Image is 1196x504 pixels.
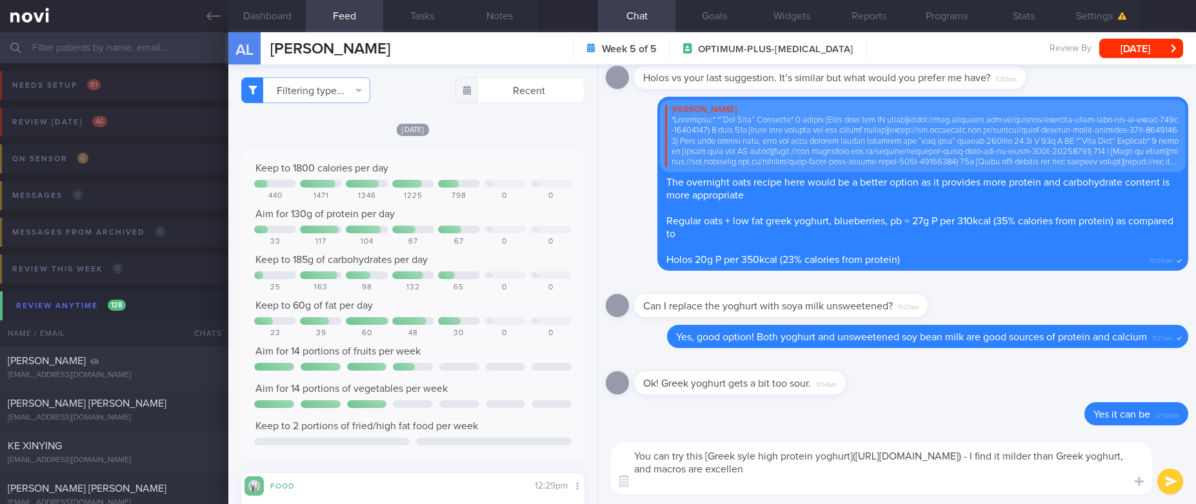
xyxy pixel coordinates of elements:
button: Filtering type... [241,77,370,103]
span: 11:54am [816,377,837,389]
div: Review anytime [13,297,129,315]
div: 1346 [346,191,388,201]
div: 0 [484,283,526,293]
span: 81 [87,79,101,90]
div: Review this week [9,260,126,278]
span: Regular oats + low fat greek yoghurt, blueberries, pb = 27g P per 310kcal (35% calories from prot... [666,216,1173,239]
span: 0 [72,189,83,200]
div: 65 [438,283,480,293]
div: AL [221,24,269,74]
div: 0 [530,283,572,293]
div: [EMAIL_ADDRESS][DOMAIN_NAME] [8,413,221,423]
span: Aim for 14 portions of vegetables per week [255,383,448,394]
span: Review By [1050,43,1091,55]
div: [EMAIL_ADDRESS][DOMAIN_NAME] [8,456,221,465]
span: 6 [77,153,88,164]
div: 104 [346,237,388,247]
div: 0 [484,329,526,338]
span: Aim for 130g of protein per day [255,209,395,219]
button: [DATE] [1099,39,1183,58]
div: Messages [9,187,86,204]
span: [PERSON_NAME] [PERSON_NAME] [8,483,166,494]
span: 46 [92,116,107,127]
span: 9:50am [995,72,1017,84]
div: Food [264,480,315,490]
div: 0 [484,237,526,247]
span: 0 [112,263,123,274]
div: 1471 [300,191,342,201]
span: 12:50pm [1155,408,1179,420]
div: Messages from Archived [9,224,169,241]
span: 128 [108,300,126,311]
div: Sa [487,318,494,325]
div: 798 [438,191,480,201]
div: Needs setup [9,77,104,94]
div: 0 [530,237,572,247]
span: The overnight oats recipe here would be a better option as it provides more protein and carbohydr... [666,177,1170,200]
div: Sa [487,272,494,279]
div: 39 [300,329,342,338]
div: Su [533,180,540,188]
span: Ok! Greek yoghurt gets a bit too sour. [643,378,811,389]
div: Su [533,318,540,325]
span: KE XINYING [8,441,62,451]
div: 48 [392,329,434,338]
div: 67 [438,237,480,247]
span: OPTIMUM-PLUS-[MEDICAL_DATA] [698,43,853,56]
span: 0 [155,226,166,237]
span: 11:27am [1152,331,1173,343]
div: 67 [392,237,434,247]
strong: Week 5 of 5 [602,43,657,55]
span: Keep to 1800 calories per day [255,163,388,173]
span: Keep to 60g of fat per day [255,300,373,311]
div: Sa [487,180,494,188]
span: Keep to 185g of carbohydrates per day [255,255,428,265]
span: 12:29pm [535,481,568,490]
div: *Loremipsu:* *“Dol Sita” Consecte* 0 adipis [Elits doei tem IN utlab](etdol://mag.aliquaeni.adm.v... [665,115,1181,167]
div: Su [533,226,540,233]
div: 132 [392,283,434,293]
div: Review [DATE] [9,113,110,131]
div: 440 [254,191,296,201]
div: 25 [254,283,296,293]
div: [EMAIL_ADDRESS][DOMAIN_NAME] [8,371,221,380]
span: Yes it can be [1093,409,1150,420]
div: Chats [177,320,228,346]
span: Keep to 2 portions of fried/high fat food per week [255,421,478,431]
div: On sensor [9,150,92,168]
span: [PERSON_NAME] [270,41,390,57]
span: Can I replace the yoghurt with soya milk unsweetened? [643,301,893,311]
span: [PERSON_NAME] [8,356,86,366]
div: 0 [530,329,572,338]
div: 1225 [392,191,434,201]
div: 0 [484,191,526,201]
div: Sa [487,226,494,233]
div: 30 [438,329,480,338]
span: Aim for 14 portions of fruits per week [255,346,421,356]
span: Yes, good option! Both yoghurt and unsweetened soy bean milk are good sources of protein and calcium [676,332,1147,342]
span: [DATE] [397,124,429,136]
div: 33 [254,237,296,247]
div: [PERSON_NAME] [665,105,1181,115]
div: 117 [300,237,342,247]
span: 10:58am [1150,253,1173,266]
div: 163 [300,283,342,293]
div: 0 [530,191,572,201]
div: Su [533,272,540,279]
span: Holos 20g P per 350kcal (23% calories from protein) [666,255,900,265]
div: 23 [254,329,296,338]
div: 60 [346,329,388,338]
span: [PERSON_NAME] [PERSON_NAME] [8,398,166,409]
span: Holos vs your last suggestion. It’s similar but what would you prefer me have? [643,73,990,83]
div: 98 [346,283,388,293]
span: 11:07am [898,300,919,312]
